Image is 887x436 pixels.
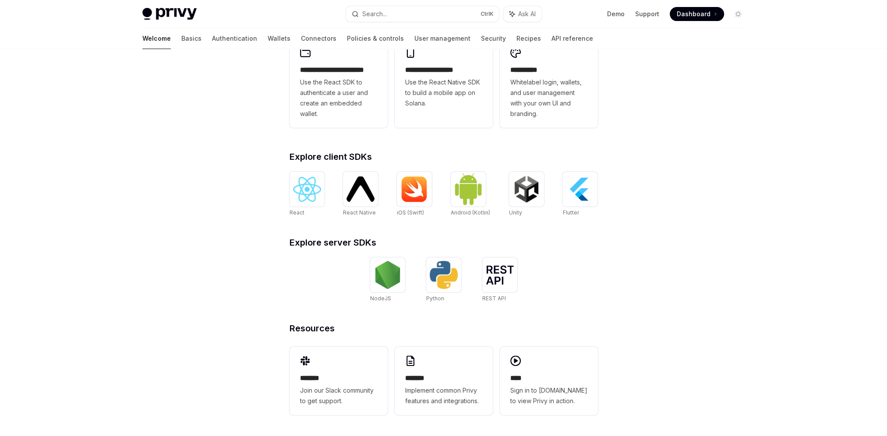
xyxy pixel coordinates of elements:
a: Dashboard [670,7,724,21]
span: Explore server SDKs [290,238,376,247]
a: Welcome [142,28,171,49]
a: PythonPython [426,257,461,303]
a: Recipes [516,28,541,49]
span: Sign in to [DOMAIN_NAME] to view Privy in action. [510,385,587,406]
span: Dashboard [677,10,710,18]
span: Whitelabel login, wallets, and user management with your own UI and branding. [510,77,587,119]
a: Support [635,10,659,18]
button: Search...CtrlK [346,6,499,22]
span: Flutter [562,209,579,216]
span: Ask AI [518,10,536,18]
a: **** **** **** ***Use the React Native SDK to build a mobile app on Solana. [395,39,493,128]
a: **** *****Whitelabel login, wallets, and user management with your own UI and branding. [500,39,598,128]
img: iOS (Swift) [400,176,428,202]
a: NodeJSNodeJS [370,257,405,303]
span: Python [426,295,444,302]
button: Ask AI [503,6,542,22]
a: ****Sign in to [DOMAIN_NAME] to view Privy in action. [500,347,598,415]
img: light logo [142,8,197,20]
img: Unity [512,175,541,203]
span: Unity [509,209,522,216]
img: REST API [486,265,514,285]
span: Ctrl K [481,11,494,18]
span: Android (Kotlin) [451,209,490,216]
img: React [293,177,321,202]
a: Demo [607,10,625,18]
span: Resources [290,324,335,333]
span: REST API [482,295,506,302]
a: ReactReact [290,172,325,217]
span: Implement common Privy features and integrations. [405,385,482,406]
a: **** **Join our Slack community to get support. [290,347,388,415]
span: iOS (Swift) [397,209,424,216]
a: Android (Kotlin)Android (Kotlin) [451,172,490,217]
a: Wallets [268,28,290,49]
span: Use the React SDK to authenticate a user and create an embedded wallet. [300,77,377,119]
button: Toggle dark mode [731,7,745,21]
a: Basics [181,28,201,49]
div: Search... [362,9,387,19]
a: API reference [551,28,593,49]
img: Python [430,261,458,289]
a: UnityUnity [509,172,544,217]
span: Join our Slack community to get support. [300,385,377,406]
span: Explore client SDKs [290,152,372,161]
a: Connectors [301,28,336,49]
a: User management [414,28,470,49]
a: **** **Implement common Privy features and integrations. [395,347,493,415]
span: React [290,209,304,216]
img: Flutter [566,175,594,203]
img: React Native [346,176,375,201]
a: REST APIREST API [482,257,517,303]
a: Policies & controls [347,28,404,49]
a: FlutterFlutter [562,172,597,217]
a: React NativeReact Native [343,172,378,217]
span: NodeJS [370,295,391,302]
a: Security [481,28,506,49]
span: Use the React Native SDK to build a mobile app on Solana. [405,77,482,109]
img: Android (Kotlin) [454,172,482,205]
img: NodeJS [374,261,402,289]
span: React Native [343,209,376,216]
a: Authentication [212,28,257,49]
a: iOS (Swift)iOS (Swift) [397,172,432,217]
